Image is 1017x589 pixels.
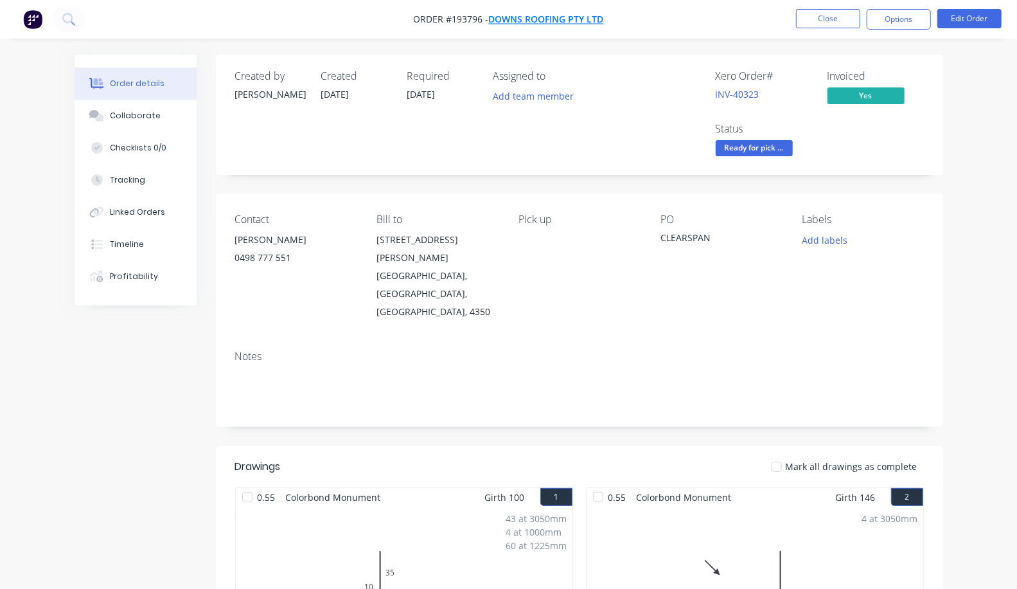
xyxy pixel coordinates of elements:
[75,132,197,164] button: Checklists 0/0
[110,206,165,218] div: Linked Orders
[110,78,164,89] div: Order details
[603,488,632,507] span: 0.55
[235,350,924,363] div: Notes
[281,488,386,507] span: Colorbond Monument
[75,196,197,228] button: Linked Orders
[75,100,197,132] button: Collaborate
[75,164,197,196] button: Tracking
[75,228,197,260] button: Timeline
[891,488,923,506] button: 2
[540,488,572,506] button: 1
[632,488,737,507] span: Colorbond Monument
[235,70,306,82] div: Created by
[796,9,860,28] button: Close
[110,174,145,186] div: Tracking
[493,87,581,105] button: Add team member
[716,123,812,135] div: Status
[867,9,931,30] button: Options
[321,70,392,82] div: Created
[110,239,144,250] div: Timeline
[23,10,42,29] img: Factory
[506,539,567,552] div: 60 at 1225mm
[110,142,166,154] div: Checklists 0/0
[376,267,498,321] div: [GEOGRAPHIC_DATA], [GEOGRAPHIC_DATA], [GEOGRAPHIC_DATA], 4350
[407,88,436,100] span: [DATE]
[485,488,525,507] span: Girth 100
[795,231,854,248] button: Add labels
[660,213,782,226] div: PO
[235,459,281,475] div: Drawings
[235,231,357,272] div: [PERSON_NAME]0498 777 551
[802,213,924,226] div: Labels
[716,140,793,156] span: Ready for pick ...
[376,213,498,226] div: Bill to
[506,525,567,539] div: 4 at 1000mm
[786,460,917,473] span: Mark all drawings as complete
[252,488,281,507] span: 0.55
[486,87,580,105] button: Add team member
[716,70,812,82] div: Xero Order #
[414,14,489,26] span: Order #193796 -
[716,140,793,159] button: Ready for pick ...
[235,87,306,101] div: [PERSON_NAME]
[518,213,640,226] div: Pick up
[75,68,197,100] button: Order details
[489,14,604,26] a: DOWNS ROOFING PTY LTD
[493,70,622,82] div: Assigned to
[376,231,498,321] div: [STREET_ADDRESS][PERSON_NAME][GEOGRAPHIC_DATA], [GEOGRAPHIC_DATA], [GEOGRAPHIC_DATA], 4350
[376,231,498,267] div: [STREET_ADDRESS][PERSON_NAME]
[862,512,918,525] div: 4 at 3050mm
[110,110,161,122] div: Collaborate
[836,488,876,507] span: Girth 146
[235,231,357,249] div: [PERSON_NAME]
[827,70,924,82] div: Invoiced
[321,88,349,100] span: [DATE]
[827,87,905,104] span: Yes
[235,249,357,267] div: 0498 777 551
[506,512,567,525] div: 43 at 3050mm
[110,271,158,282] div: Profitability
[937,9,1002,28] button: Edit Order
[235,213,357,226] div: Contact
[716,88,759,100] a: INV-40323
[75,260,197,293] button: Profitability
[660,231,782,249] div: CLEARSPAN
[407,70,478,82] div: Required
